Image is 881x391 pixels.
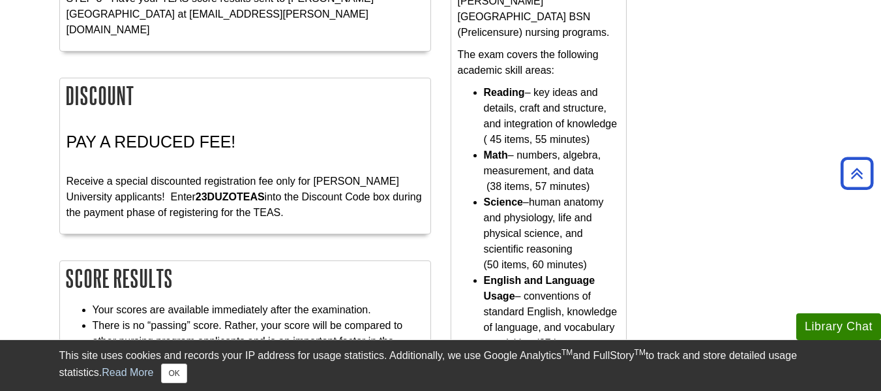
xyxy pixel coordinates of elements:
li: – key ideas and details, craft and structure, and integration of knowledge ( 45 items, 55 minutes) [484,85,620,148]
h3: PAY A REDUCED FEE! [67,133,424,151]
strong: English and Language Usage [484,275,595,302]
button: Close [161,364,187,383]
li: –human anatomy and physiology, life and physical science, and scientific reasoning (50 items, 60 ... [484,195,620,273]
li: There is no “passing” score. Rather, your score will be compared to other nursing program applica... [93,318,424,381]
h2: Score Results [60,261,430,296]
p: The exam covers the following academic skill areas: [458,47,620,78]
sup: TM [635,348,646,357]
p: Receive a special discounted registration fee only for [PERSON_NAME] University applicants! Enter... [67,158,424,221]
a: Read More [102,367,153,378]
sup: TM [561,348,573,357]
li: Your scores are available immediately after the examination. [93,302,424,318]
strong: Science [484,196,523,208]
li: – conventions of standard English, knowledge of language, and vocabulary acquisition (37 items, 3... [484,273,620,367]
a: Back to Top [836,164,878,182]
li: – numbers, algebra, measurement, and data (38 items, 57 minutes) [484,148,620,195]
h2: Discount [60,78,430,113]
strong: 23DUZOTEAS [196,191,265,202]
div: This site uses cookies and records your IP address for usage statistics. Additionally, we use Goo... [59,348,822,383]
strong: Math [484,149,508,161]
strong: Reading [484,87,525,98]
button: Library Chat [796,313,881,340]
